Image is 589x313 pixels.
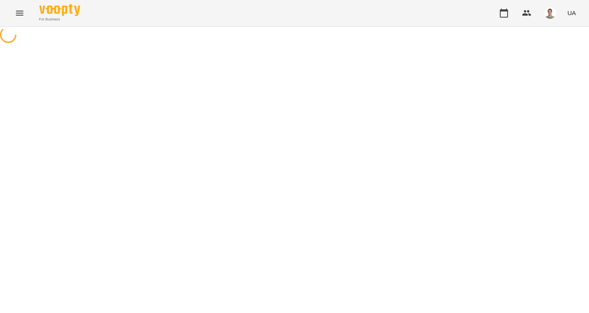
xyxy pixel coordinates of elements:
img: 08937551b77b2e829bc2e90478a9daa6.png [544,7,556,19]
button: UA [564,5,579,20]
span: For Business [39,17,80,22]
button: Menu [10,3,29,23]
span: UA [567,9,576,17]
img: Voopty Logo [39,4,80,16]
